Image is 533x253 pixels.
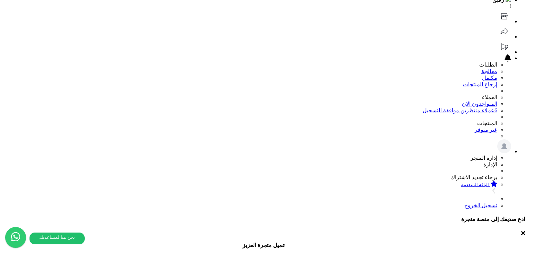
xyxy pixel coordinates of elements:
[243,242,286,248] b: عميل متجرة العزيز
[3,61,497,68] li: الطلبات
[423,107,497,113] a: 6عملاء منتظرين موافقة التسجيل
[3,68,497,75] a: معالجة
[3,3,511,9] div: !
[494,107,497,113] span: 6
[3,94,497,101] li: العملاء
[464,202,497,208] a: تسجيل الخروج
[463,81,497,87] a: إرجاع المنتجات
[461,182,489,187] small: الباقة المتقدمة
[3,216,525,223] h4: ادع صديقك إلى منصة متجرة
[3,120,497,127] li: المنتجات
[475,127,497,133] a: غير متوفر
[3,174,497,181] li: برجاء تجديد الاشتراك
[471,155,497,161] span: إدارة المتجر
[462,101,497,107] a: المتواجدون الان
[3,161,497,168] li: الإدارة
[3,181,497,196] a: الباقة المتقدمة
[497,49,511,55] a: تحديثات المنصة
[482,75,497,81] a: مكتمل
